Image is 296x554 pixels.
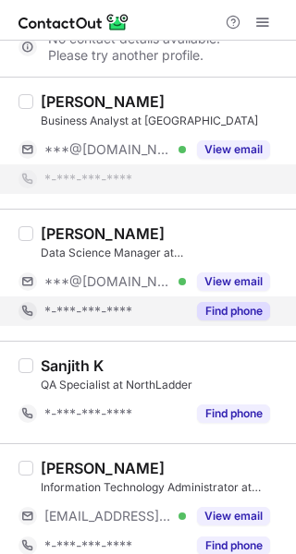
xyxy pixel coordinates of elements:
div: QA Specialist at NorthLadder [41,377,285,393]
div: No contact details available. Please try another profile. [18,32,285,62]
button: Reveal Button [197,507,270,525]
button: Reveal Button [197,302,270,320]
div: [PERSON_NAME] [41,224,165,243]
div: Data Science Manager at [GEOGRAPHIC_DATA] [41,245,285,261]
div: Business Analyst at [GEOGRAPHIC_DATA] [41,113,285,129]
img: ContactOut v5.3.10 [18,11,129,33]
button: Reveal Button [197,404,270,423]
button: Reveal Button [197,140,270,159]
span: ***@[DOMAIN_NAME] [44,141,172,158]
div: [PERSON_NAME] [41,92,165,111]
div: Sanjith K [41,356,104,375]
span: ***@[DOMAIN_NAME] [44,273,172,290]
div: [PERSON_NAME] [41,459,165,477]
button: Reveal Button [197,272,270,291]
div: Information Technology Administrator at [GEOGRAPHIC_DATA] [41,479,285,496]
span: [EMAIL_ADDRESS][DOMAIN_NAME] [44,508,172,524]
